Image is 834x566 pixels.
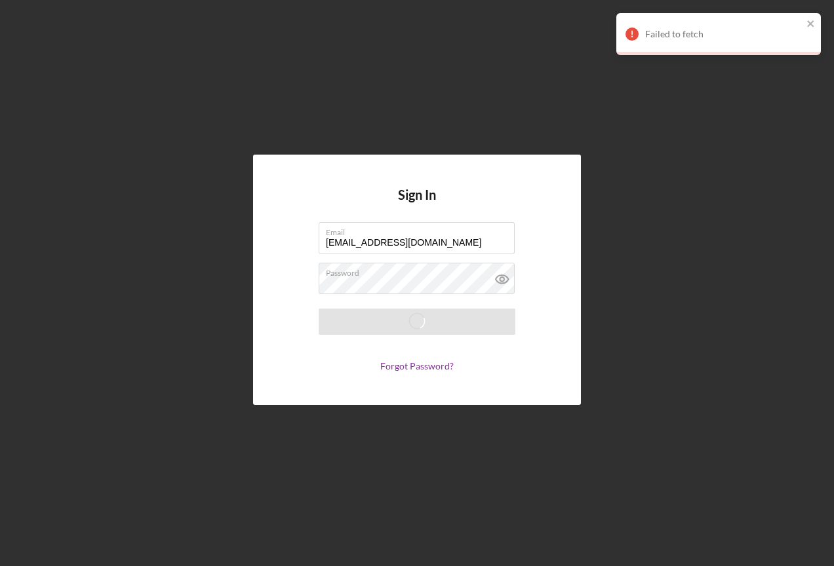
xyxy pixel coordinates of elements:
[806,18,816,31] button: close
[380,360,454,371] a: Forgot Password?
[645,29,803,39] div: Failed to fetch
[319,309,515,335] button: Saving
[326,263,515,278] label: Password
[326,223,515,237] label: Email
[398,187,436,222] h4: Sign In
